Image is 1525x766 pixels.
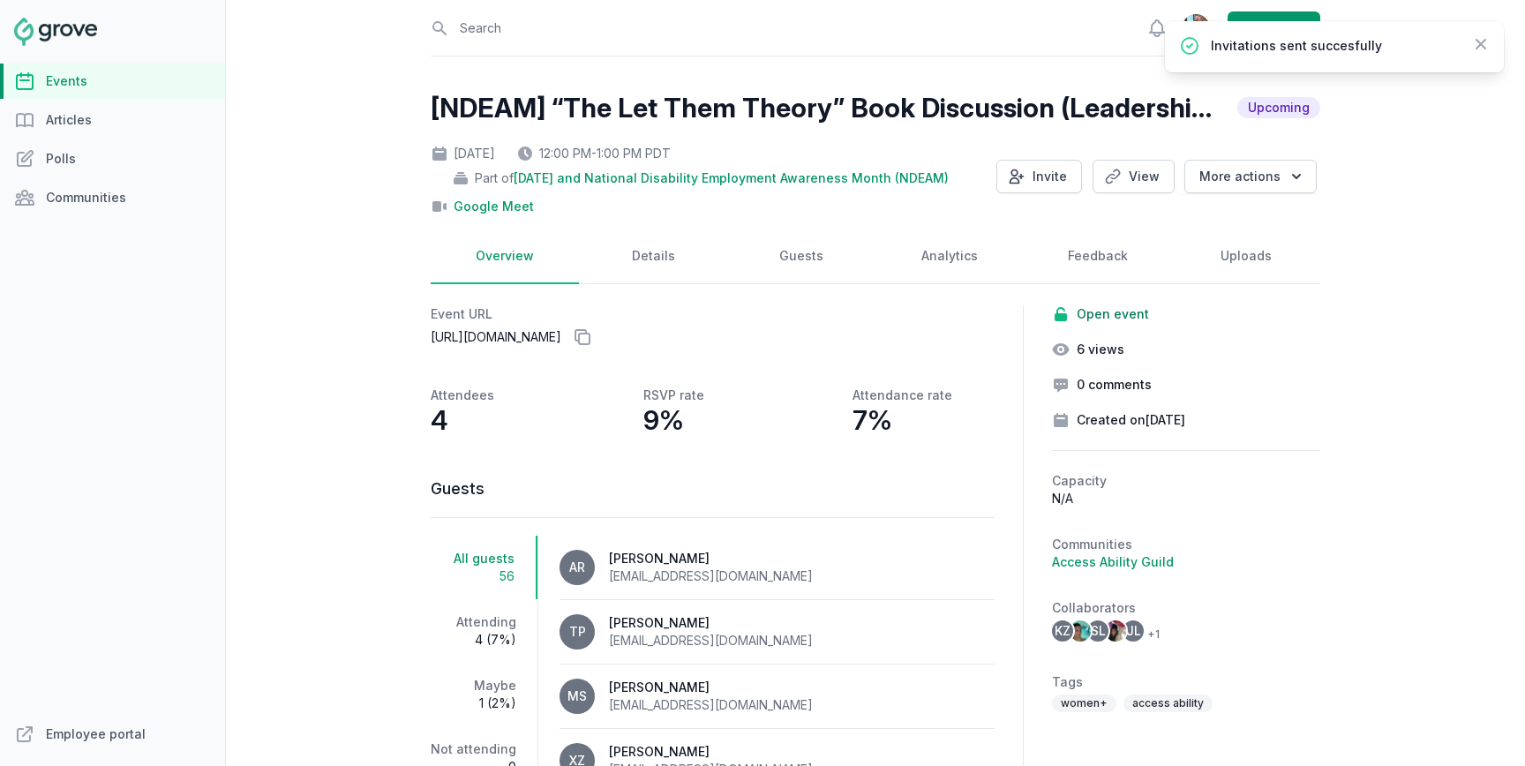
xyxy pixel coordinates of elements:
[609,614,813,632] div: [PERSON_NAME]
[14,18,97,46] img: Grove
[1024,229,1172,284] a: Feedback
[1237,97,1320,118] span: Upcoming
[1211,37,1458,55] p: Invitations sent succesfully
[569,626,586,638] span: TP
[514,169,949,187] span: [DATE] and National Disability Employment Awareness Month (NDEAM)
[431,695,516,712] span: 1 (2%)
[609,550,813,567] div: [PERSON_NAME]
[431,404,447,436] p: 4
[431,536,537,599] a: All guests56
[996,160,1082,193] button: Invite
[1228,11,1320,45] button: Create
[1077,376,1152,394] span: 0 comments
[609,567,813,585] div: [EMAIL_ADDRESS][DOMAIN_NAME]
[1172,229,1320,284] a: Uploads
[431,145,495,162] div: [DATE]
[1052,472,1320,490] h2: Capacity
[609,632,813,650] div: [EMAIL_ADDRESS][DOMAIN_NAME]
[431,305,995,323] h2: Event URL
[516,145,671,162] div: 12:00 PM - 1:00 PM PDT
[1077,411,1185,429] span: Created on
[1184,160,1317,193] button: More actions
[431,478,995,499] h3: Guests
[1055,625,1071,637] span: KZ
[1093,160,1175,193] a: View
[569,561,585,574] span: AR
[1052,673,1320,691] h2: Tags
[1077,305,1149,323] span: Open event
[579,229,727,284] a: Details
[643,387,704,404] p: RSVP rate
[452,169,949,187] div: Part of
[567,690,587,702] span: MS
[1140,624,1160,645] span: + 1
[431,92,1227,124] h2: [NDEAM] “The Let Them Theory” Book Discussion (Leadership Book Club x Women+ x AA Guild Collab)
[431,229,579,284] a: Overview
[431,567,515,585] span: 56
[1052,599,1320,617] h2: Collaborators
[1052,536,1320,553] h2: Communities
[853,387,952,404] p: Attendance rate
[609,743,813,761] div: [PERSON_NAME]
[431,323,995,351] p: [URL][DOMAIN_NAME]
[1052,490,1320,507] p: N/A
[454,198,534,215] a: Google Meet
[643,404,684,436] p: 9%
[1123,695,1213,712] span: access ability
[1126,625,1141,637] span: JL
[431,631,516,649] span: 4 (7%)
[1052,553,1320,571] a: Access Ability Guild
[1077,341,1124,358] span: 6 views
[431,599,537,663] a: Attending4 (7%)
[431,663,537,726] a: Maybe1 (2%)
[727,229,875,284] a: Guests
[431,387,494,404] p: Attendees
[609,696,813,714] div: [EMAIL_ADDRESS][DOMAIN_NAME]
[853,404,892,436] p: 7%
[1146,412,1185,427] time: [DATE]
[1052,695,1116,712] span: women+
[875,229,1024,284] a: Analytics
[1091,625,1106,637] span: SL
[609,679,813,696] div: [PERSON_NAME]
